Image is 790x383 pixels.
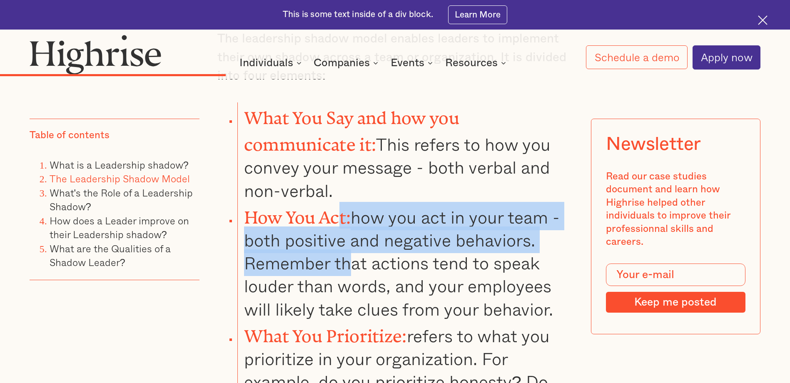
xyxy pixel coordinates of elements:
[445,58,508,68] div: Resources
[30,35,162,75] img: Highrise logo
[445,58,498,68] div: Resources
[606,292,745,313] input: Keep me posted
[606,170,745,249] div: Read our case studies document and learn how Highrise helped other individuals to improve their p...
[30,129,110,142] div: Table of contents
[283,9,433,20] div: This is some text inside of a div block.
[314,58,381,68] div: Companies
[606,264,745,286] input: Your e-mail
[237,102,573,202] li: This refers to how you convey your message - both verbal and non-verbal.
[244,208,351,219] strong: How You Act:
[391,58,435,68] div: Events
[448,5,508,24] a: Learn More
[391,58,424,68] div: Events
[50,212,189,242] a: How does a Leader improve on their Leadership shadow?
[50,184,193,214] a: What's the Role of a Leadership Shadow?
[50,171,190,186] a: The Leadership Shadow Model
[244,326,407,337] strong: What You Prioritize:
[239,58,304,68] div: Individuals
[237,202,573,321] li: how you act in your team -both positive and negative behaviors. Remember that actions tend to spe...
[693,45,760,70] a: Apply now
[50,241,171,270] a: What are the Qualities of a Shadow Leader?
[50,157,189,172] a: What is a Leadership shadow?
[758,15,768,25] img: Cross icon
[314,58,370,68] div: Companies
[586,45,687,69] a: Schedule a demo
[606,134,701,155] div: Newsletter
[239,58,293,68] div: Individuals
[606,264,745,313] form: Modal Form
[244,108,459,146] strong: What You Say and how you communicate it:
